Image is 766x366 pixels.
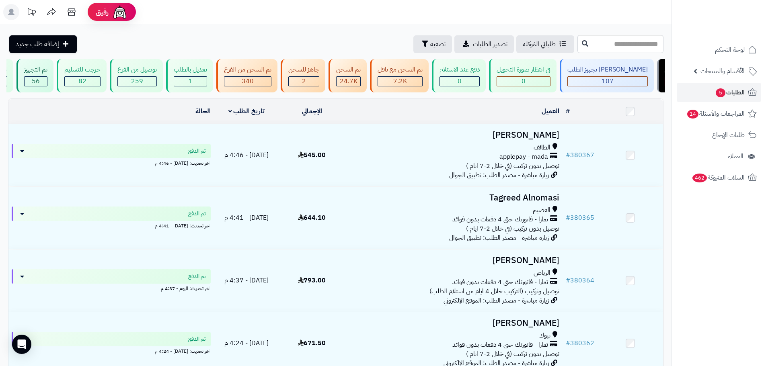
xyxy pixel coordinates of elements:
[279,59,327,92] a: جاهز للشحن 2
[566,213,570,223] span: #
[337,77,360,86] div: 24736
[12,346,211,355] div: اخر تحديث: [DATE] - 4:24 م
[302,76,306,86] span: 2
[466,224,559,233] span: توصيل بدون تركيب (في خلال 2-7 ايام )
[534,143,550,152] span: الطائف
[568,77,647,86] div: 107
[534,268,550,278] span: الرياض
[542,106,559,116] a: العميل
[558,59,655,92] a: [PERSON_NAME] تجهيز الطلب 107
[677,83,761,102] a: الطلبات5
[677,147,761,166] a: العملاء
[602,76,614,86] span: 107
[188,147,206,155] span: تم الدفع
[497,77,550,86] div: 0
[566,150,594,160] a: #380367
[449,170,549,180] span: زيارة مباشرة - مصدر الطلب: تطبيق الجوال
[566,213,594,223] a: #380365
[533,206,550,215] span: القصيم
[242,76,254,86] span: 340
[715,87,745,98] span: الطلبات
[566,338,570,348] span: #
[452,340,548,350] span: تمارا - فاتورتك حتى 4 دفعات بدون فوائد
[677,125,761,145] a: طلبات الإرجاع
[189,76,193,86] span: 1
[228,106,265,116] a: تاريخ الطلب
[430,59,487,92] a: دفع عند الاستلام 0
[188,210,206,218] span: تم الدفع
[566,150,570,160] span: #
[677,168,761,187] a: السلات المتروكة462
[716,88,725,97] span: 5
[452,278,548,287] span: تمارا - فاتورتك حتى 4 دفعات بدون فوائد
[449,233,549,243] span: زيارة مباشرة - مصدر الطلب: تطبيق الجوال
[288,65,319,74] div: جاهز للشحن
[32,76,40,86] span: 56
[78,76,86,86] span: 82
[700,65,745,77] span: الأقسام والمنتجات
[340,76,357,86] span: 24.7K
[539,331,550,340] span: تبوك
[677,40,761,59] a: لوحة التحكم
[96,7,109,17] span: رفيق
[348,319,559,328] h3: [PERSON_NAME]
[298,213,326,223] span: 644.10
[55,59,108,92] a: خرجت للتسليم 82
[195,106,211,116] a: الحالة
[9,35,77,53] a: إضافة طلب جديد
[523,39,556,49] span: طلباتي المُوكلة
[117,65,157,74] div: توصيل من الفرع
[188,335,206,343] span: تم الدفع
[439,65,480,74] div: دفع عند الاستلام
[452,215,548,224] span: تمارا - فاتورتك حتى 4 دفعات بدون فوائد
[566,276,570,285] span: #
[215,59,279,92] a: تم الشحن من الفرع 340
[429,286,559,296] span: توصيل وتركيب (التركيب خلال 4 ايام من استلام الطلب)
[499,152,548,162] span: applepay - mada
[728,151,743,162] span: العملاء
[665,65,680,74] div: مرتجع
[224,213,269,223] span: [DATE] - 4:41 م
[686,108,745,119] span: المراجعات والأسئلة
[522,76,526,86] span: 0
[298,338,326,348] span: 671.50
[336,65,361,74] div: تم الشحن
[692,174,707,182] span: 462
[298,150,326,160] span: 545.00
[188,272,206,280] span: تم الدفع
[378,65,423,74] div: تم الشحن مع ناقل
[224,77,271,86] div: 340
[368,59,430,92] a: تم الشحن مع ناقل 7.2K
[466,349,559,359] span: توصيل بدون تركيب (في خلال 2-7 ايام )
[712,129,745,141] span: طلبات الإرجاع
[692,172,745,183] span: السلات المتروكة
[677,104,761,123] a: المراجعات والأسئلة14
[466,161,559,171] span: توصيل بدون تركيب (في خلال 2-7 ايام )
[348,256,559,265] h3: [PERSON_NAME]
[174,65,207,74] div: تعديل بالطلب
[224,65,271,74] div: تم الشحن من الفرع
[298,276,326,285] span: 793.00
[12,335,31,354] div: Open Intercom Messenger
[458,76,462,86] span: 0
[302,106,322,116] a: الإجمالي
[715,44,745,55] span: لوحة التحكم
[430,39,446,49] span: تصفية
[12,221,211,229] div: اخر تحديث: [DATE] - 4:41 م
[174,77,207,86] div: 1
[348,193,559,202] h3: Tagreed Alnomasi
[64,65,101,74] div: خرجت للتسليم
[164,59,215,92] a: تعديل بالطلب 1
[289,77,319,86] div: 2
[108,59,164,92] a: توصيل من الفرع 259
[224,338,269,348] span: [DATE] - 4:24 م
[516,35,574,53] a: طلباتي المُوكلة
[393,76,407,86] span: 7.2K
[118,77,156,86] div: 259
[25,77,47,86] div: 56
[473,39,507,49] span: تصدير الطلبات
[16,39,59,49] span: إضافة طلب جديد
[440,77,479,86] div: 0
[655,59,687,92] a: مرتجع 1.9K
[348,131,559,140] h3: [PERSON_NAME]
